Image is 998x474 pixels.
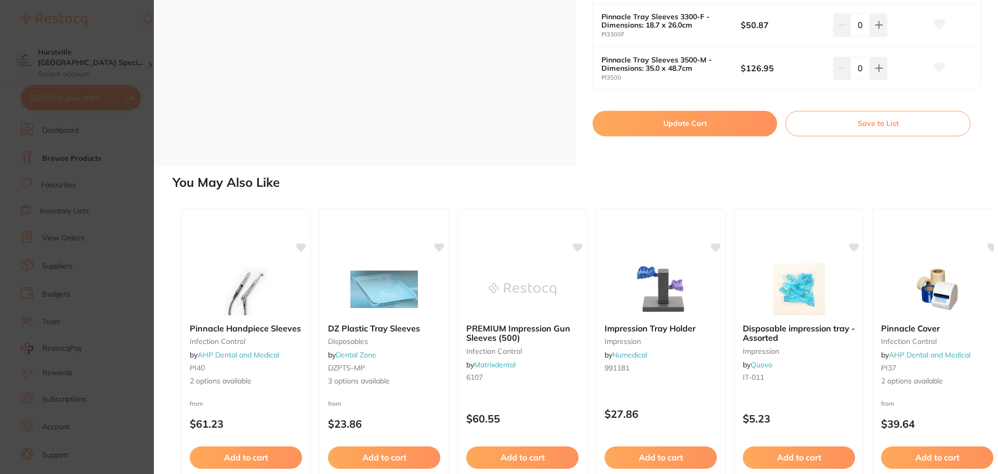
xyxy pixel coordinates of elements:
[881,350,970,360] span: by
[605,324,717,333] b: Impression Tray Holder
[765,263,833,315] img: Disposable impression tray - Assorted
[466,413,579,425] p: $60.55
[190,364,302,372] small: PI40
[350,263,418,315] img: DZ Plastic Tray Sleeves
[881,446,993,468] button: Add to cart
[190,324,302,333] b: Pinnacle Handpiece Sleeves
[601,74,741,81] small: PI3500
[466,324,579,343] b: PREMIUM Impression Gun Sleeves (500)
[466,446,579,468] button: Add to cart
[336,350,376,360] a: Dental Zone
[593,111,777,136] button: Update Cart
[741,19,824,31] b: $50.87
[751,360,772,369] a: Quovo
[173,175,994,190] h2: You May Also Like
[190,376,302,387] span: 2 options available
[743,373,855,381] small: IT-011
[881,324,993,333] b: Pinnacle Cover
[743,347,855,355] small: impression
[881,418,993,430] p: $39.64
[190,337,302,345] small: infection control
[328,376,440,387] span: 3 options available
[328,400,342,407] span: from
[605,446,717,468] button: Add to cart
[785,111,970,136] button: Save to List
[741,62,824,74] b: $126.95
[489,263,556,315] img: PREMIUM Impression Gun Sleeves (500)
[601,56,727,72] b: Pinnacle Tray Sleeves 3500-M - Dimensions: 35.0 x 48.7cm
[881,376,993,387] span: 2 options available
[743,413,855,425] p: $5.23
[328,350,376,360] span: by
[903,263,971,315] img: Pinnacle Cover
[627,263,694,315] img: Impression Tray Holder
[190,350,279,360] span: by
[889,350,970,360] a: AHP Dental and Medical
[601,31,741,38] small: PI3300F
[881,337,993,345] small: infection control
[605,337,717,345] small: impression
[605,364,717,372] small: 991181
[743,360,772,369] span: by
[612,350,647,360] a: Numedical
[212,263,280,315] img: Pinnacle Handpiece Sleeves
[605,350,647,360] span: by
[328,446,440,468] button: Add to cart
[328,337,440,345] small: Disposables
[190,400,203,407] span: from
[190,418,302,430] p: $61.23
[881,364,993,372] small: PI37
[328,324,440,333] b: DZ Plastic Tray Sleeves
[474,360,516,369] a: Matrixdental
[328,418,440,430] p: $23.86
[601,12,727,29] b: Pinnacle Tray Sleeves 3300-F - Dimensions: 18.7 x 26.0cm
[605,408,717,420] p: $27.86
[328,364,440,372] small: DZPTS-MP
[466,360,516,369] span: by
[190,446,302,468] button: Add to cart
[743,446,855,468] button: Add to cart
[466,347,579,355] small: infection control
[743,324,855,343] b: Disposable impression tray - Assorted
[881,400,895,407] span: from
[198,350,279,360] a: AHP Dental and Medical
[466,373,579,381] small: 6107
